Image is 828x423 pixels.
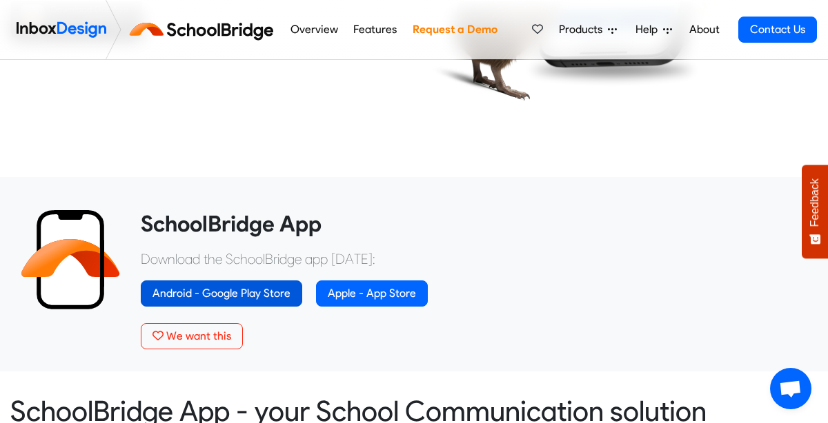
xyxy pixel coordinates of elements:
button: Feedback - Show survey [802,165,828,258]
p: Download the SchoolBridge app [DATE]: [141,249,807,269]
a: Overview [286,16,342,43]
img: shadow.png [522,51,702,90]
a: About [685,16,723,43]
a: Help [630,16,678,43]
span: Help [635,21,663,38]
span: We want this [166,329,231,342]
span: Products [559,21,608,38]
button: We want this [141,323,243,349]
a: Request a Demo [408,16,501,43]
a: Contact Us [738,17,817,43]
img: 2022_01_13_icon_sb_app.svg [21,210,120,309]
a: Features [350,16,401,43]
a: チャットを開く [770,368,811,409]
a: Apple - App Store [316,280,428,307]
a: Android - Google Play Store [141,280,302,307]
img: schoolbridge logo [127,13,282,46]
a: Products [553,16,622,43]
heading: SchoolBridge App [141,210,807,238]
span: Feedback [809,178,821,227]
